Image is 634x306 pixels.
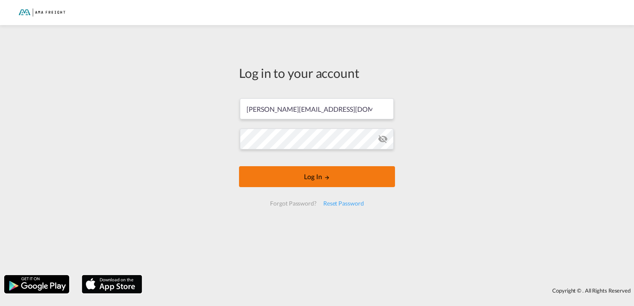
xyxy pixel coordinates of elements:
img: f843cad07f0a11efa29f0335918cc2fb.png [13,3,69,22]
img: google.png [3,274,70,294]
div: Forgot Password? [267,196,320,211]
img: apple.png [81,274,143,294]
button: LOGIN [239,166,395,187]
div: Reset Password [320,196,367,211]
input: Enter email/phone number [240,98,394,119]
div: Log in to your account [239,64,395,82]
div: Copyright © . All Rights Reserved [146,283,634,298]
md-icon: icon-eye-off [378,134,388,144]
